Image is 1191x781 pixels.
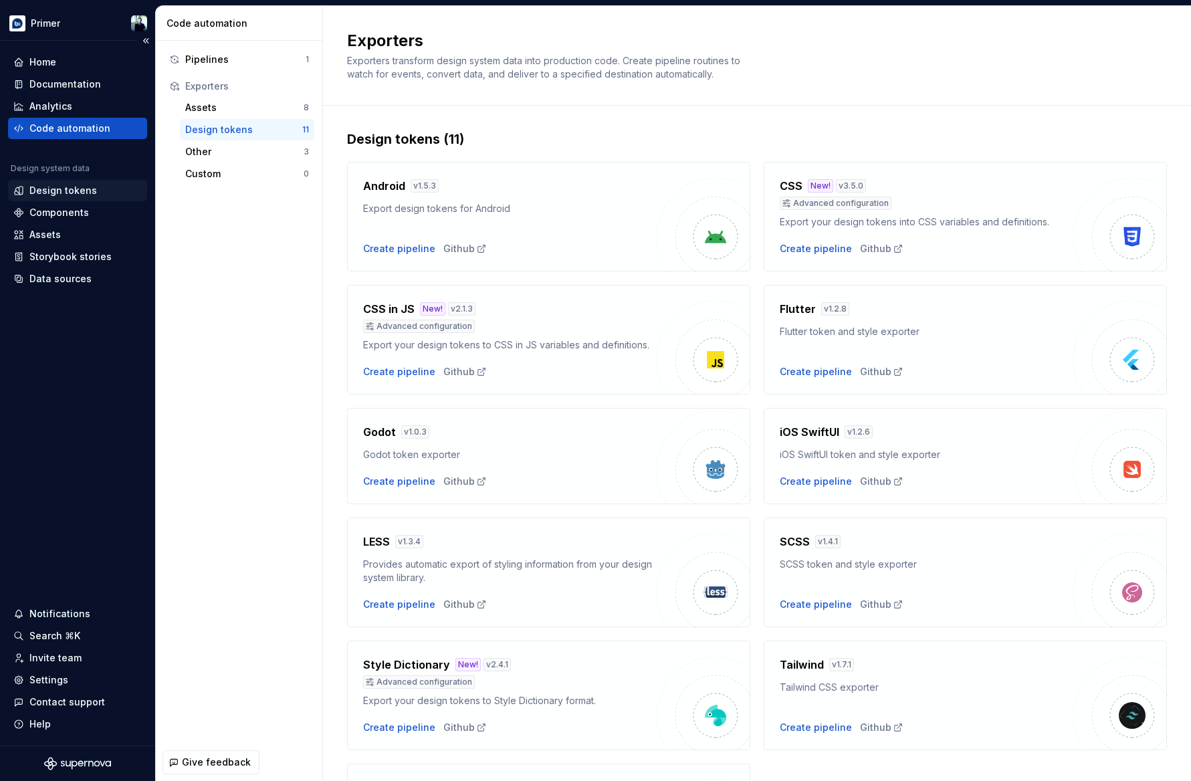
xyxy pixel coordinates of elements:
button: Create pipeline [780,598,852,611]
a: Github [443,475,487,488]
a: Components [8,202,147,223]
div: v 1.7.1 [829,658,854,671]
div: Design tokens (11) [347,130,1167,148]
div: Godot token exporter [363,448,657,461]
a: Assets [8,224,147,245]
button: Create pipeline [363,475,435,488]
button: Notifications [8,603,147,625]
a: Github [860,242,903,255]
div: Settings [29,673,68,687]
a: Github [860,598,903,611]
div: Tailwind CSS exporter [780,681,1073,694]
a: Github [860,721,903,734]
a: Analytics [8,96,147,117]
div: Documentation [29,78,101,91]
div: Custom [185,167,304,181]
div: SCSS token and style exporter [780,558,1073,571]
div: Design system data [11,163,90,174]
div: v 2.1.3 [448,302,475,316]
a: Github [443,598,487,611]
a: Documentation [8,74,147,95]
div: Export your design tokens to CSS in JS variables and definitions. [363,338,657,352]
div: v 1.2.8 [821,302,849,316]
div: v 1.2.6 [845,425,873,439]
div: New! [455,658,481,671]
button: Create pipeline [780,242,852,255]
div: Storybook stories [29,250,112,263]
img: Shane O'Neill [131,15,147,31]
div: Code automation [167,17,317,30]
h4: Android [363,178,405,194]
a: Data sources [8,268,147,290]
h4: Godot [363,424,396,440]
button: Create pipeline [780,721,852,734]
h2: Exporters [347,30,1151,51]
h4: LESS [363,534,390,550]
button: Create pipeline [363,598,435,611]
button: Create pipeline [363,365,435,378]
a: Github [443,721,487,734]
div: 3 [304,146,309,157]
div: Advanced configuration [363,320,475,333]
div: 1 [306,54,309,65]
span: Give feedback [182,756,251,769]
a: Github [860,475,903,488]
button: Custom0 [180,163,314,185]
button: Assets8 [180,97,314,118]
div: Contact support [29,695,105,709]
a: Github [443,365,487,378]
button: Contact support [8,691,147,713]
div: 8 [304,102,309,113]
a: Github [860,365,903,378]
div: v 2.4.1 [483,658,511,671]
div: Exporters [185,80,309,93]
div: v 3.5.0 [836,179,866,193]
img: d177ba8e-e3fd-4a4c-acd4-2f63079db987.png [9,15,25,31]
button: Other3 [180,141,314,162]
a: Settings [8,669,147,691]
div: Components [29,206,89,219]
a: Storybook stories [8,246,147,267]
h4: CSS [780,178,802,194]
h4: Style Dictionary [363,657,450,673]
a: Invite team [8,647,147,669]
div: v 1.4.1 [815,535,841,548]
a: Github [443,242,487,255]
div: Create pipeline [363,242,435,255]
div: v 1.5.3 [411,179,439,193]
div: Invite team [29,651,82,665]
div: Create pipeline [780,365,852,378]
div: Pipelines [185,53,306,66]
div: Data sources [29,272,92,286]
div: Assets [185,101,304,114]
div: Export design tokens for Android [363,202,657,215]
div: Provides automatic export of styling information from your design system library. [363,558,657,584]
button: Pipelines1 [164,49,314,70]
div: Design tokens [29,184,97,197]
h4: iOS SwiftUI [780,424,839,440]
div: Primer [31,17,60,30]
button: Create pipeline [363,721,435,734]
div: Export your design tokens into CSS variables and definitions. [780,215,1073,229]
div: 11 [302,124,309,135]
div: Design tokens [185,123,302,136]
button: Create pipeline [780,475,852,488]
a: Code automation [8,118,147,139]
svg: Supernova Logo [44,757,111,770]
